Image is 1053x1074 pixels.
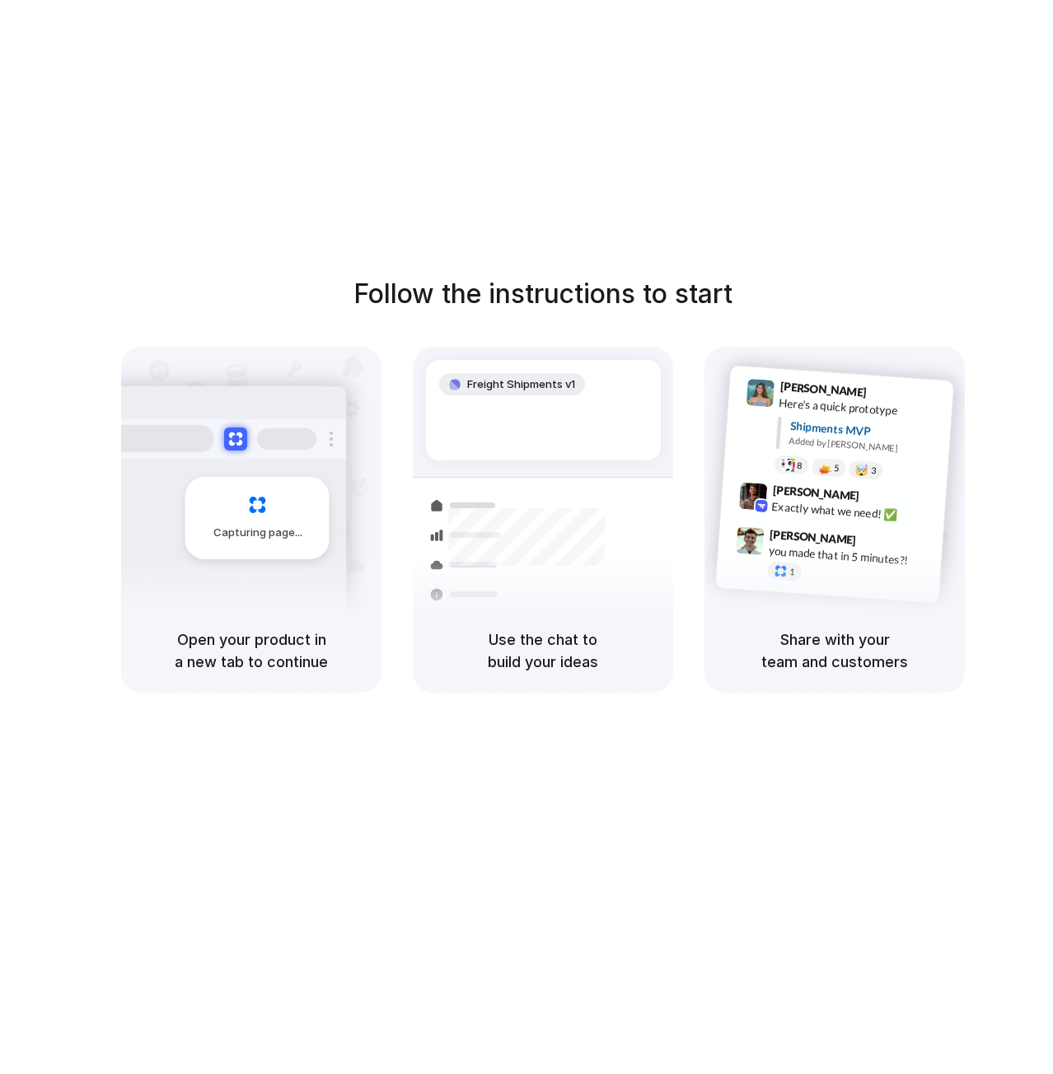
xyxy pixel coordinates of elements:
[724,628,945,673] h5: Share with your team and customers
[872,385,906,404] span: 9:41 AM
[789,417,942,444] div: Shipments MVP
[213,525,305,541] span: Capturing page
[467,376,575,393] span: Freight Shipments v1
[864,488,898,508] span: 9:42 AM
[779,394,943,422] div: Here's a quick prototype
[861,533,895,553] span: 9:47 AM
[770,525,857,549] span: [PERSON_NAME]
[141,628,362,673] h5: Open your product in a new tab to continue
[779,377,867,401] span: [PERSON_NAME]
[789,434,940,458] div: Added by [PERSON_NAME]
[789,567,795,577] span: 1
[855,464,869,476] div: 🤯
[834,464,840,473] span: 5
[772,481,859,505] span: [PERSON_NAME]
[797,460,803,469] span: 8
[353,274,732,314] h1: Follow the instructions to start
[871,466,877,475] span: 3
[768,542,933,570] div: you made that in 5 minutes?!
[433,628,653,673] h5: Use the chat to build your ideas
[771,497,936,525] div: Exactly what we need! ✅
